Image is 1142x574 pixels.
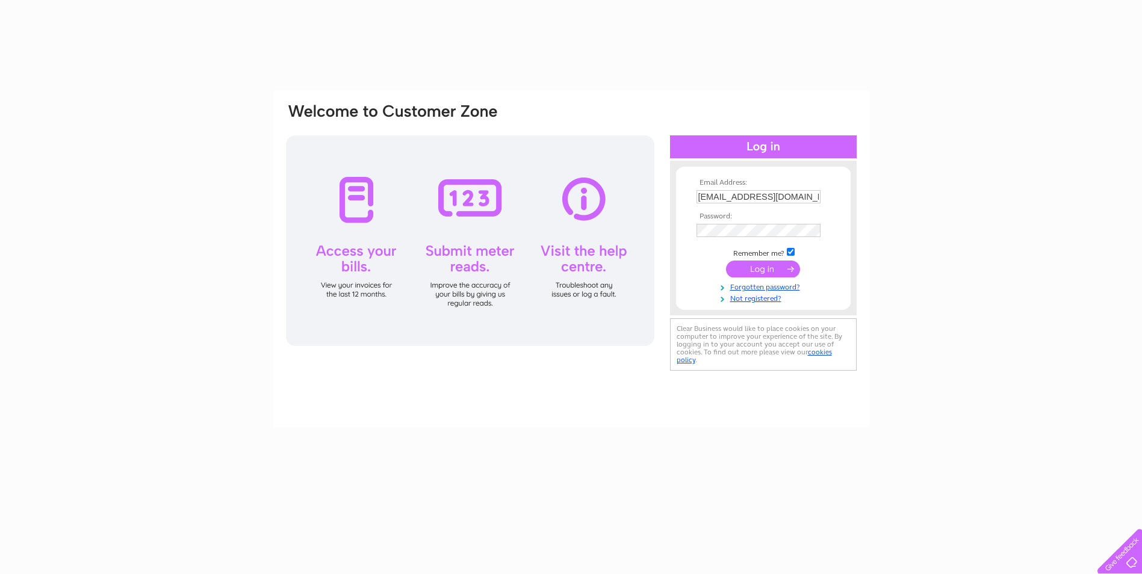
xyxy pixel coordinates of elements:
[697,280,833,292] a: Forgotten password?
[694,212,833,221] th: Password:
[677,348,832,364] a: cookies policy
[694,246,833,258] td: Remember me?
[726,261,800,277] input: Submit
[694,179,833,187] th: Email Address:
[670,318,857,371] div: Clear Business would like to place cookies on your computer to improve your experience of the sit...
[697,292,833,303] a: Not registered?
